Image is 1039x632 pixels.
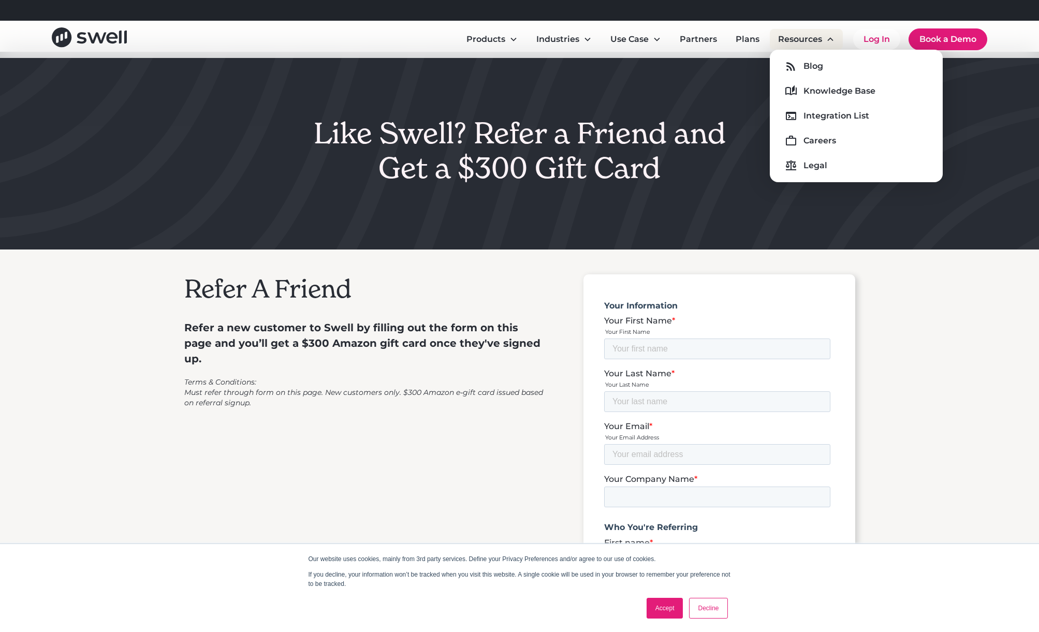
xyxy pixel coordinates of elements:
[778,33,822,46] div: Resources
[13,572,226,591] span: I agree to receive other communications from [GEOGRAPHIC_DATA].
[778,157,934,174] a: Legal
[466,33,505,46] div: Products
[778,83,934,99] a: Knowledge Base
[309,554,731,564] p: Our website uses cookies, mainly from 3rd party services. Define your Privacy Preferences and/or ...
[309,570,731,589] p: If you decline, your information won’t be tracked when you visit this website. A single cookie wi...
[536,33,579,46] div: Industries
[184,274,546,304] h2: Refer A Friend
[778,58,934,75] a: Blog
[647,598,683,619] a: Accept
[671,29,725,50] a: Partners
[3,574,9,580] input: I agree to receive other communications from [GEOGRAPHIC_DATA].
[458,29,526,50] div: Products
[610,33,649,46] div: Use Case
[314,116,726,185] h1: Like Swell? Refer a Friend and Get a $300 Gift Card
[528,29,600,50] div: Industries
[184,377,543,407] em: Terms & Conditions: Must refer through form on this page. New customers only. $300 Amazon e-gift ...
[52,27,127,51] a: home
[40,501,91,510] a: Privacy Policy
[770,29,843,50] div: Resources
[184,321,540,365] strong: Refer a new customer to Swell by filling out the form on this page and you’ll get a $300 Amazon g...
[803,85,875,97] div: Knowledge Base
[770,50,943,182] nav: Resources
[803,110,869,122] div: Integration List
[727,29,768,50] a: Plans
[909,28,987,50] a: Book a Demo
[803,135,836,147] div: Careers
[602,29,669,50] div: Use Case
[778,133,934,149] a: Careers
[853,29,900,50] a: Log In
[803,60,823,72] div: Blog
[803,159,827,172] div: Legal
[778,108,934,124] a: Integration List
[689,598,727,619] a: Decline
